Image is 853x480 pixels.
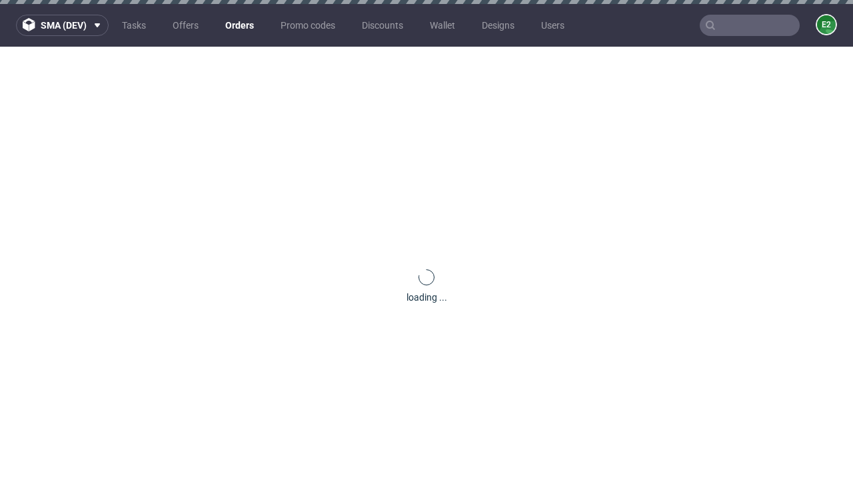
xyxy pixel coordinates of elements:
a: Tasks [114,15,154,36]
span: sma (dev) [41,21,87,30]
a: Wallet [422,15,463,36]
a: Promo codes [273,15,343,36]
a: Offers [165,15,207,36]
div: loading ... [407,291,447,304]
figcaption: e2 [817,15,836,34]
a: Discounts [354,15,411,36]
button: sma (dev) [16,15,109,36]
a: Orders [217,15,262,36]
a: Users [533,15,572,36]
a: Designs [474,15,522,36]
